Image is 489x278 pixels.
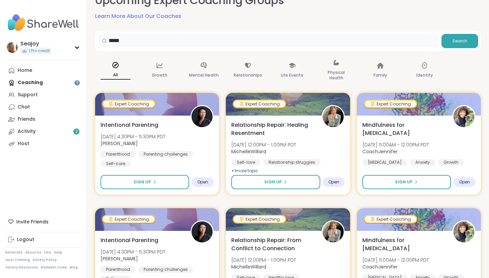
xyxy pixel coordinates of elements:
div: Host [18,140,29,147]
div: Self-love [231,159,260,166]
div: Friends [18,116,35,123]
a: Activity2 [5,125,81,138]
span: [DATE] 12:00PM - 1:00PM PDT [231,141,296,148]
span: Open [459,179,470,185]
div: [MEDICAL_DATA] [362,159,407,166]
span: Intentional Parenting [101,121,158,129]
div: Expert Coaching [103,216,155,223]
a: Safety Resources [5,265,38,270]
img: MichelleWillard [323,106,344,127]
div: Expert Coaching [103,101,155,107]
div: Parenting challenges [138,266,193,273]
a: Help [54,250,62,255]
p: Life Events [281,71,303,79]
span: Relationship Repair: From Conflict to Connection [231,236,314,253]
p: Relationships [234,71,262,79]
div: Expert Coaching [234,101,285,107]
span: Relationship Repair: Healing Resentment [231,121,314,137]
a: Host [5,138,81,150]
div: Self-care [101,160,131,167]
a: Learn More About Our Coaches [95,12,181,20]
b: MichelleWillard [231,263,266,270]
img: MichelleWillard [323,221,344,242]
img: CoachJennifer [453,221,474,242]
span: Sign Up [133,179,151,185]
a: About Us [25,250,41,255]
div: Parenthood [101,151,135,158]
button: Search [441,34,478,48]
div: Parenthood [101,266,135,273]
span: 1 Pro credit [29,48,50,54]
div: Expert Coaching [365,101,416,107]
img: CoachJennifer [453,106,474,127]
a: Chat [5,101,81,113]
a: Safety Policy [33,258,57,262]
div: Support [18,92,38,98]
a: Support [5,89,81,101]
span: Sign Up [264,179,282,185]
img: Natasha [192,106,213,127]
img: ShareWell Nav Logo [5,11,81,35]
b: CoachJennifer [362,148,398,155]
div: Chat [18,104,30,111]
span: Intentional Parenting [101,236,158,244]
p: Family [374,71,387,79]
span: Open [328,179,339,185]
p: Growth [152,71,167,79]
a: Logout [5,234,81,246]
div: Expert Coaching [365,216,416,223]
a: Friends [5,113,81,125]
p: Mental Health [189,71,219,79]
div: Anxiety [410,159,435,166]
span: Sign Up [395,179,413,185]
a: Blog [70,265,78,270]
div: Growth [438,159,464,166]
b: [PERSON_NAME] [101,255,138,262]
button: Sign Up [231,175,320,189]
div: Activity [18,128,36,135]
span: [DATE] 12:00PM - 1:00PM PDT [231,257,296,263]
div: Logout [17,236,34,243]
iframe: Spotlight [74,80,80,85]
div: Home [18,67,32,74]
div: Relationship struggles [263,159,321,166]
button: Sign Up [101,175,189,189]
b: [PERSON_NAME] [101,140,138,147]
b: CoachJennifer [362,263,398,270]
div: Expert Coaching [234,216,285,223]
b: MichelleWillard [231,148,266,155]
span: [DATE] 4:30PM - 5:30PM PDT [101,249,165,255]
img: Seajoy [7,42,18,53]
span: Mindfulness for [MEDICAL_DATA] [362,236,445,253]
div: Parenting challenges [138,151,193,158]
a: Referrals [5,250,22,255]
span: 2 [75,129,78,135]
p: Identity [416,71,433,79]
div: Invite Friends [5,216,81,228]
a: FAQ [44,250,51,255]
a: Host Training [5,258,30,262]
p: Physical Health [321,68,351,82]
button: Sign Up [362,175,451,189]
span: [DATE] 4:30PM - 5:30PM PDT [101,133,165,140]
p: All [101,71,130,80]
div: Seajoy [20,40,51,47]
span: Search [452,38,467,44]
span: Mindfulness for [MEDICAL_DATA] [362,121,445,137]
a: Redeem Code [41,265,67,270]
span: [DATE] 11:00AM - 12:00PM PDT [362,257,429,263]
a: Home [5,64,81,77]
span: [DATE] 11:00AM - 12:00PM PDT [362,141,429,148]
span: Open [197,179,208,185]
img: Natasha [192,221,213,242]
